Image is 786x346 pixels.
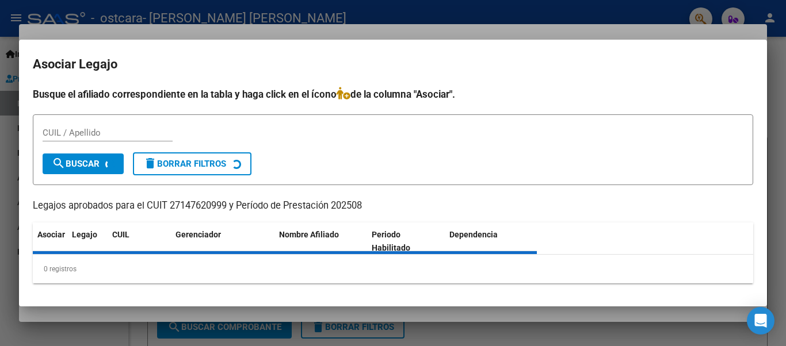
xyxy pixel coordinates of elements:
div: Open Intercom Messenger [747,307,774,335]
h2: Asociar Legajo [33,53,753,75]
datatable-header-cell: Gerenciador [171,222,274,260]
div: 0 registros [33,255,753,283]
h4: Busque el afiliado correspondiente en la tabla y haga click en el ícono de la columna "Asociar". [33,87,753,102]
span: Dependencia [449,230,498,239]
span: CUIL [112,230,129,239]
span: Gerenciador [175,230,221,239]
span: Nombre Afiliado [279,230,339,239]
datatable-header-cell: Periodo Habilitado [367,222,445,260]
span: Asociar [37,230,65,239]
datatable-header-cell: Asociar [33,222,67,260]
mat-icon: search [52,156,66,170]
datatable-header-cell: Dependencia [445,222,537,260]
datatable-header-cell: CUIL [108,222,171,260]
p: Legajos aprobados para el CUIT 27147620999 y Período de Prestación 202508 [33,199,753,213]
datatable-header-cell: Nombre Afiliado [274,222,367,260]
span: Buscar [52,159,100,169]
button: Borrar Filtros [133,152,251,175]
button: Buscar [43,153,124,174]
mat-icon: delete [143,156,157,170]
span: Legajo [72,230,97,239]
datatable-header-cell: Legajo [67,222,108,260]
span: Periodo Habilitado [372,230,410,252]
span: Borrar Filtros [143,159,226,169]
